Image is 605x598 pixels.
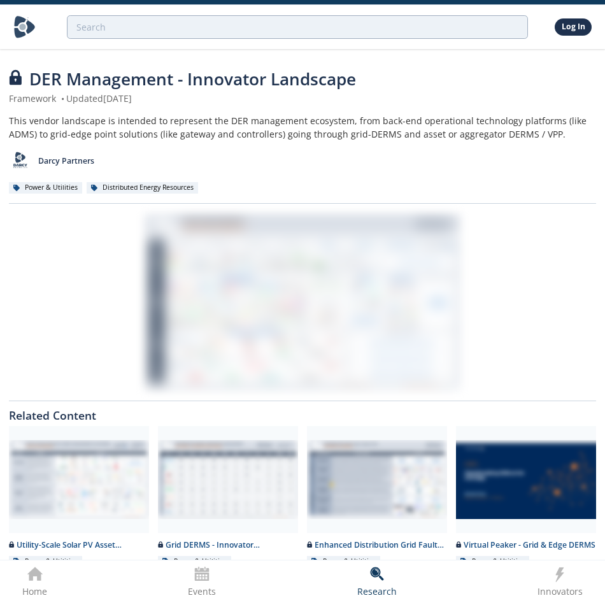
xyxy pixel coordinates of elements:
[9,92,596,105] div: Framework Updated [DATE]
[9,539,149,551] div: Utility-Scale Solar PV Asset Management Platforms - Innovator Landscape
[9,182,82,194] div: Power & Utilities
[59,92,66,104] span: •
[9,556,82,567] div: Power & Utilities
[307,556,380,567] div: Power & Utilities
[153,426,302,567] a: Grid DERMS - Innovator Comparison preview Grid DERMS - Innovator Comparison Power & Utilities
[456,556,529,567] div: Power & Utilities
[158,539,298,551] div: Grid DERMS - Innovator Comparison
[9,114,596,141] div: This vendor landscape is intended to represent the DER management ecosystem, from back-end operat...
[456,539,596,551] div: Virtual Peaker - Grid & Edge DERMS
[29,68,356,90] span: DER Management - Innovator Landscape
[9,401,596,422] div: Related Content
[87,182,198,194] div: Distributed Energy Resources
[302,426,452,567] a: Enhanced Distribution Grid Fault Analytics - Innovator Landscape preview Enhanced Distribution Gr...
[13,16,36,38] img: Home
[452,426,601,567] a: Virtual Peaker - Grid & Edge DERMS preview Virtual Peaker - Grid & Edge DERMS Power & Utilities
[555,18,592,35] a: Log In
[67,15,528,39] input: Advanced Search
[158,556,231,567] div: Power & Utilities
[4,426,153,567] a: Utility-Scale Solar PV Asset Management Platforms - Innovator Landscape preview Utility-Scale Sol...
[38,155,94,167] p: Darcy Partners
[307,539,447,551] div: Enhanced Distribution Grid Fault Analytics - Innovator Landscape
